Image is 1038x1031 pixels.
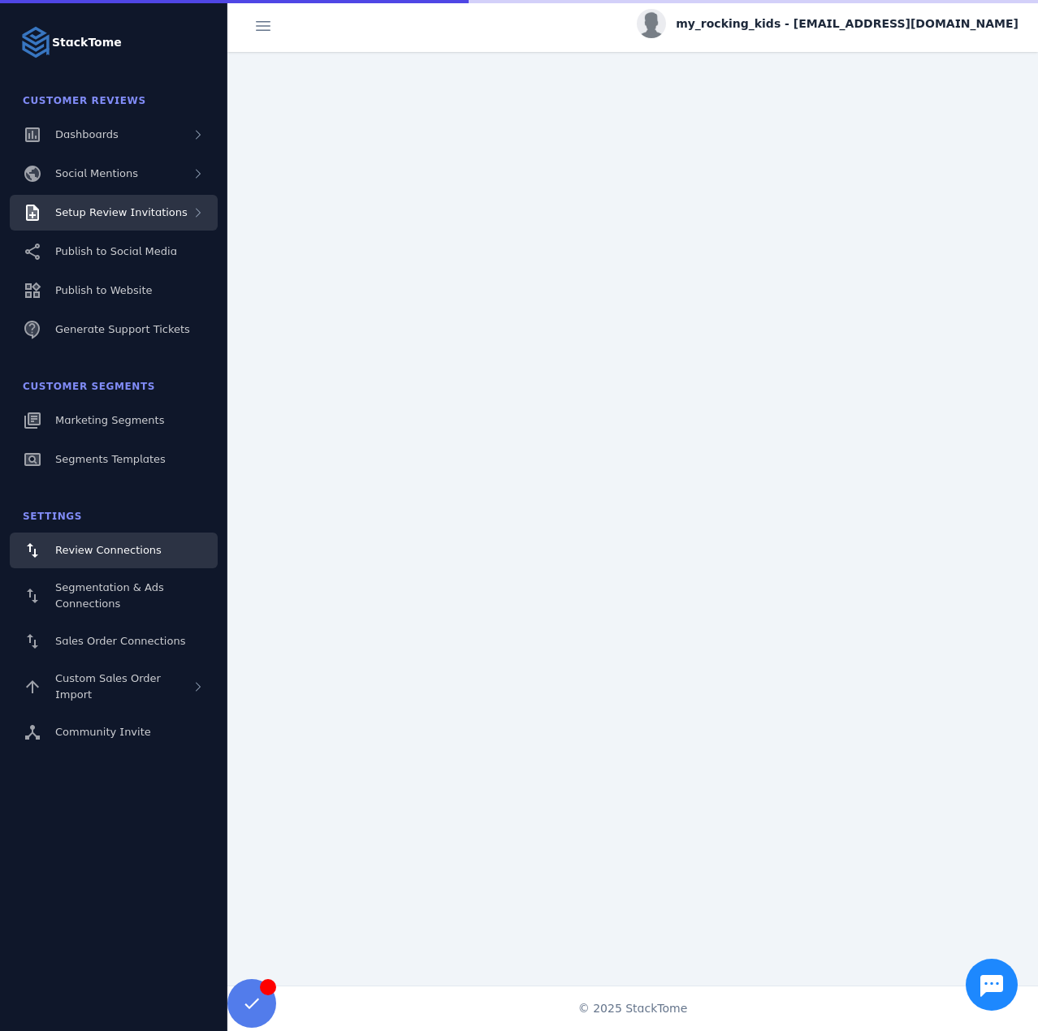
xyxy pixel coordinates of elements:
a: Community Invite [10,714,218,750]
a: Publish to Website [10,273,218,308]
span: Segments Templates [55,453,166,465]
span: Publish to Website [55,284,152,296]
a: Generate Support Tickets [10,312,218,347]
span: © 2025 StackTome [578,1000,688,1017]
span: Publish to Social Media [55,245,177,257]
span: Marketing Segments [55,414,164,426]
a: Marketing Segments [10,403,218,438]
span: Generate Support Tickets [55,323,190,335]
span: Customer Reviews [23,95,146,106]
span: Sales Order Connections [55,635,185,647]
span: Segmentation & Ads Connections [55,581,164,610]
span: Dashboards [55,128,119,140]
span: Review Connections [55,544,162,556]
span: Social Mentions [55,167,138,179]
a: Segments Templates [10,442,218,477]
a: Review Connections [10,533,218,568]
span: Community Invite [55,726,151,738]
a: Publish to Social Media [10,234,218,270]
img: Logo image [19,26,52,58]
span: Setup Review Invitations [55,206,188,218]
strong: StackTome [52,34,122,51]
span: Settings [23,511,82,522]
img: profile.jpg [637,9,666,38]
span: Customer Segments [23,381,155,392]
span: my_rocking_kids - [EMAIL_ADDRESS][DOMAIN_NAME] [676,15,1019,32]
a: Segmentation & Ads Connections [10,572,218,620]
a: Sales Order Connections [10,623,218,659]
button: my_rocking_kids - [EMAIL_ADDRESS][DOMAIN_NAME] [637,9,1019,38]
span: Custom Sales Order Import [55,672,161,701]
